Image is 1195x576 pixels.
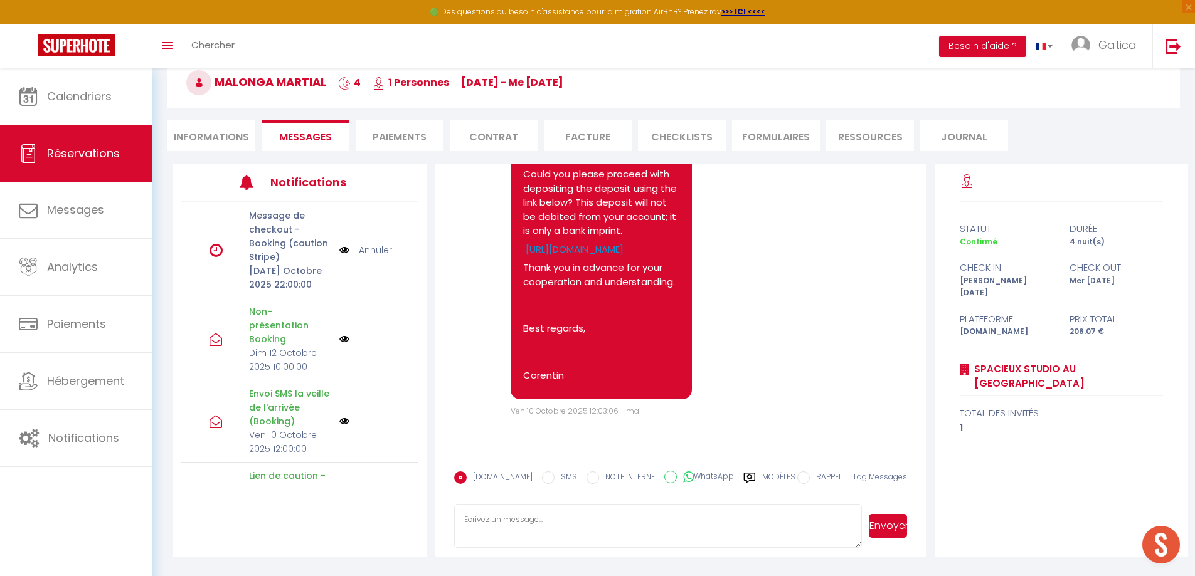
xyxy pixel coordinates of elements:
a: >>> ICI <<<< [721,6,765,17]
li: CHECKLISTS [638,120,726,151]
div: total des invités [960,406,1163,421]
img: NO IMAGE [339,416,349,426]
a: Chercher [182,24,244,68]
p: Thank you in advance for your cooperation and understanding. [523,261,679,289]
span: Réservations [47,145,120,161]
span: Analytics [47,259,98,275]
div: 1 [960,421,1163,436]
li: Facture [544,120,632,151]
span: 4 [338,75,361,90]
p: Non-présentation Booking [249,305,331,346]
span: Paiements [47,316,106,332]
h3: Notifications [270,168,369,196]
div: Ouvrir le chat [1142,526,1180,563]
a: ... Gatica [1062,24,1152,68]
div: durée [1061,221,1171,236]
p: Dim 12 Octobre 2025 10:00:00 [249,346,331,374]
li: Ressources [826,120,914,151]
li: Paiements [356,120,443,151]
label: Modèles [762,471,795,493]
span: Chercher [191,38,235,51]
button: Besoin d'aide ? [939,36,1026,57]
img: Super Booking [38,34,115,56]
span: Calendriers [47,88,112,104]
div: [DOMAIN_NAME] [952,326,1061,338]
a: Spacieux studio au [GEOGRAPHIC_DATA] [970,362,1163,391]
a: [URL][DOMAIN_NAME] [526,243,624,256]
div: Mer [DATE] [1061,275,1171,299]
span: Gatica [1098,37,1137,53]
li: Contrat [450,120,538,151]
img: NO IMAGE [339,243,349,257]
div: 4 nuit(s) [1061,236,1171,248]
span: 1 Personnes [373,75,449,90]
span: [DATE] - me [DATE] [461,75,563,90]
li: FORMULAIRES [732,120,820,151]
img: NO IMAGE [339,334,349,344]
div: check out [1061,260,1171,275]
p: Corentin [523,369,679,383]
a: Annuler [359,243,392,257]
li: Informations [167,120,255,151]
li: Journal [920,120,1008,151]
span: Messages [279,130,332,144]
label: NOTE INTERNE [599,471,655,485]
span: Malonga Martial [186,74,326,90]
span: Hébergement [47,373,124,389]
div: Plateforme [952,312,1061,327]
div: 206.07 € [1061,326,1171,338]
p: Ven 10 Octobre 2025 12:00:00 [249,428,331,456]
p: [DATE] Octobre 2025 22:00:00 [249,264,331,291]
p: Best regards, [523,322,679,336]
p: Envoi SMS la veille de l'arrivée (Booking) [249,387,331,428]
div: check in [952,260,1061,275]
label: WhatsApp [677,471,734,484]
span: Ven 10 Octobre 2025 12:03:06 - mail [511,406,643,416]
img: logout [1166,38,1181,54]
span: Notifications [48,430,119,446]
p: Message de checkout - Booking (caution Stripe) [249,209,331,264]
img: ... [1071,36,1090,55]
label: SMS [555,471,577,485]
div: Prix total [1061,312,1171,327]
span: Messages [47,202,104,217]
label: RAPPEL [810,471,842,485]
p: Could you please proceed with depositing the deposit using the link below? This deposit will not ... [523,167,679,238]
div: [PERSON_NAME] [DATE] [952,275,1061,299]
span: Tag Messages [852,471,907,482]
p: Lien de caution - Booking, Direct et VRBO (caution Stripe) [249,469,331,524]
div: statut [952,221,1061,236]
label: [DOMAIN_NAME] [467,471,533,485]
button: Envoyer [869,514,907,538]
span: Confirmé [960,236,997,247]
